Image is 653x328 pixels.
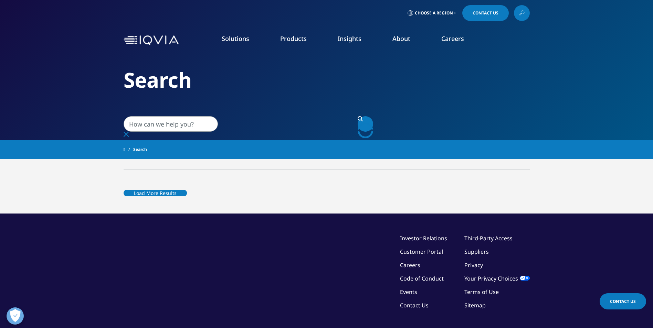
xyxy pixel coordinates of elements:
[124,132,129,137] svg: Clear
[441,34,464,43] a: Careers
[338,34,361,43] a: Insights
[464,275,530,282] a: Your Privacy Choices
[473,11,498,15] span: Contact Us
[124,116,218,132] input: Search
[464,261,483,269] a: Privacy
[124,132,392,138] div: Clear
[124,35,179,45] img: IQVIA Healthcare Information Technology and Pharma Clinical Research Company
[133,143,147,156] span: Search
[400,302,429,309] a: Contact Us
[610,298,636,304] span: Contact Us
[392,34,410,43] a: About
[7,307,24,325] button: Öppna preferenser
[400,288,417,296] a: Events
[358,116,363,121] svg: Search
[280,34,307,43] a: Products
[124,67,530,93] h2: Search
[600,293,646,309] a: Contact Us
[415,10,453,16] span: Choose a Region
[222,34,249,43] a: Solutions
[358,123,373,138] svg: Loading
[124,185,187,201] a: Load More Results
[464,288,499,296] a: Terms of Use
[358,116,373,132] a: Search
[464,302,486,309] a: Sitemap
[462,5,509,21] a: Contact Us
[400,275,444,282] a: Code of Conduct
[400,261,420,269] a: Careers
[400,248,443,255] a: Customer Portal
[464,248,489,255] a: Suppliers
[181,24,530,56] nav: Primary
[464,234,513,242] a: Third-Party Access
[400,234,447,242] a: Investor Relations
